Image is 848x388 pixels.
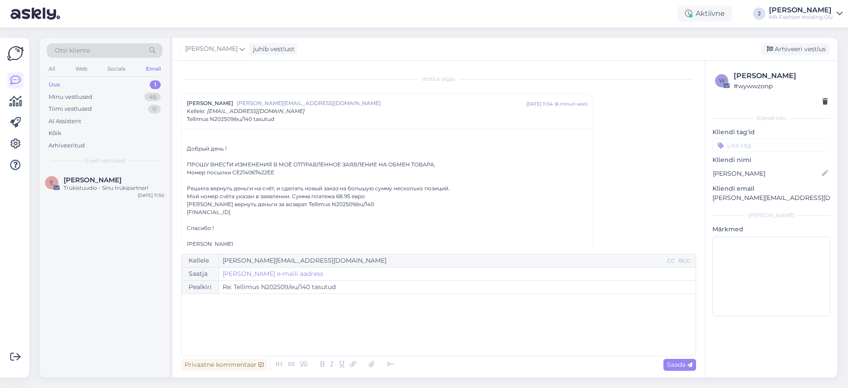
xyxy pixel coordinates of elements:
input: Lisa tag [712,139,830,152]
a: [PERSON_NAME] e-maili aadress [223,269,323,279]
input: Lisa nimi [713,169,820,178]
div: Спасибо ! [187,224,587,232]
div: juhib vestlust [250,45,295,54]
div: Web [74,63,89,75]
img: Askly Logo [7,45,24,62]
div: [DATE] 11:54 [526,101,553,107]
div: ( 6 minuti eest ) [555,101,587,107]
div: Minu vestlused [49,93,92,102]
div: [PERSON_NAME] вернуть деньги за возврат Tellimus N202509/eu/140 [187,200,587,208]
span: w [719,77,725,84]
div: Aktiivne [678,6,732,22]
div: 0 [148,105,161,113]
div: Arhiveeri vestlus [761,43,829,55]
div: Pealkiri [182,281,219,294]
div: [PERSON_NAME] [712,211,830,219]
span: [PERSON_NAME] [185,44,238,54]
span: [PERSON_NAME] [187,99,233,107]
div: All [47,63,57,75]
span: Kellele : [187,108,205,114]
div: CC [665,257,677,265]
input: Write subject here... [219,281,696,294]
div: # wywwzonp [734,81,828,91]
p: [PERSON_NAME][EMAIL_ADDRESS][DOMAIN_NAME] [712,193,830,203]
div: [DATE] 11:50 [138,192,164,199]
span: E [50,179,53,186]
span: Eili Kuzko [64,176,121,184]
div: J [753,8,765,20]
div: Номер посылки CE214067422EE [187,169,587,177]
div: Uus [49,80,60,89]
div: Добрый день ! [187,145,587,153]
div: Мой номер счёта указан в заявлении. Сумма платежа 68.95 евро [187,192,587,200]
p: Märkmed [712,225,830,234]
div: [PERSON_NAME] [734,71,828,81]
span: [PERSON_NAME][EMAIL_ADDRESS][DOMAIN_NAME] [237,99,526,107]
div: Privaatne kommentaar [181,359,267,371]
span: [EMAIL_ADDRESS][DOMAIN_NAME] [207,108,305,114]
div: 1 [150,80,161,89]
div: Kõik [49,129,61,138]
p: Kliendi tag'id [712,128,830,137]
div: [FINANCIAL_ID] [187,208,587,216]
div: Kliendi info [712,114,830,122]
div: Vestlus algas [181,75,696,83]
span: Uued vestlused [84,157,125,165]
span: Saada [667,361,693,369]
div: [PERSON_NAME] [187,240,587,248]
div: Kellele [182,254,219,267]
div: Saatja [182,267,219,280]
div: Решила вернуть деньги на счёт, и сделать новый заказ на большую сумму несколько позиций. [187,185,587,192]
a: [PERSON_NAME]MA Fashion Holding OÜ [769,7,843,21]
span: Otsi kliente [55,46,90,55]
span: Tellimus N202509/eu/140 tasutud [187,115,274,123]
input: Recepient... [219,254,665,267]
div: AI Assistent [49,117,81,126]
div: BCC [677,257,692,265]
div: [PERSON_NAME] [769,7,833,14]
div: Socials [106,63,127,75]
div: Email [144,63,163,75]
div: Trükistuudio - Sinu trükipartner! [64,184,164,192]
div: MA Fashion Holding OÜ [769,14,833,21]
div: ПРОШУ ВНЕСТИ ИЗМЕНЕНИЯ В МОЁ ОТПРАВЛЕННОЕ ЗАЯВЛЕНИЕ НА ОБМЕН ТОВАРА. [187,161,587,169]
p: Kliendi email [712,184,830,193]
div: 46 [144,93,161,102]
div: Arhiveeritud [49,141,85,150]
p: Kliendi nimi [712,155,830,165]
div: Tiimi vestlused [49,105,92,113]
